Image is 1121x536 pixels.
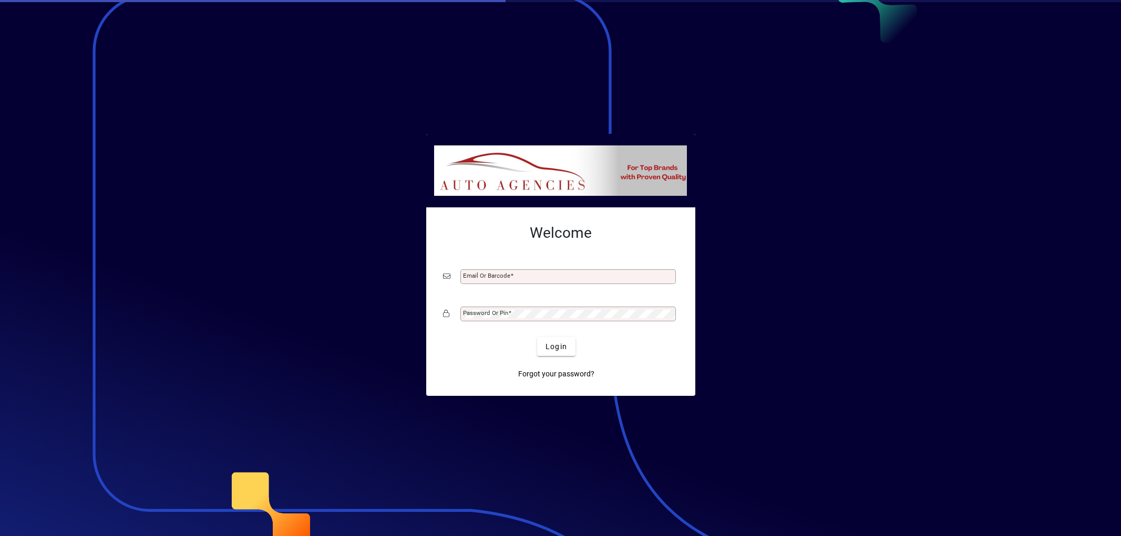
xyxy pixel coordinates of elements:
[546,341,567,352] span: Login
[518,369,594,380] span: Forgot your password?
[463,309,508,317] mat-label: Password or Pin
[443,224,678,242] h2: Welcome
[514,364,599,383] a: Forgot your password?
[537,337,575,356] button: Login
[463,272,510,279] mat-label: Email or Barcode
